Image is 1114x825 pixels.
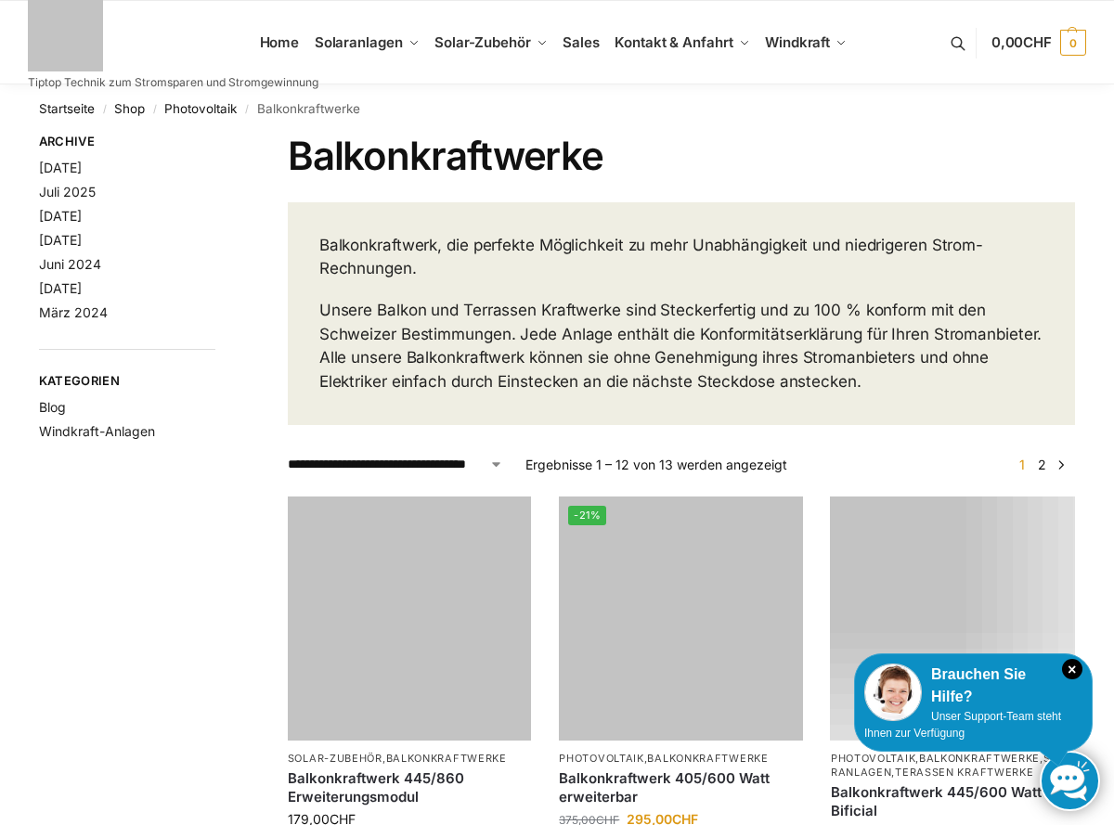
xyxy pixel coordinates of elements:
span: 0 [1060,30,1086,56]
nav: Produkt-Seitennummerierung [1008,455,1075,474]
a: Juli 2025 [39,184,96,200]
p: Tiptop Technik zum Stromsparen und Stromgewinnung [28,77,318,88]
p: , , , [831,752,1075,780]
a: [DATE] [39,160,82,175]
a: Solaranlagen [831,752,1073,779]
a: Balkonkraftwerke [919,752,1040,765]
span: Kategorien [39,372,215,391]
a: Seite 2 [1033,457,1051,472]
img: Customer service [864,664,922,721]
select: Shop-Reihenfolge [288,455,503,474]
span: Solar-Zubehör [434,33,531,51]
p: , [559,752,803,766]
img: Balkonkraftwerk 445/860 Erweiterungsmodul [288,496,532,741]
a: Shop [114,101,145,116]
a: -21%Steckerfertig Plug & Play mit 410 Watt [559,496,803,741]
div: Brauchen Sie Hilfe? [864,664,1082,708]
a: Kontakt & Anfahrt [607,1,758,84]
button: Close filters [215,134,227,154]
a: [DATE] [39,232,82,248]
span: 0,00 [991,33,1052,51]
a: Balkonkraftwerke [647,752,768,765]
p: Ergebnisse 1 – 12 von 13 werden angezeigt [525,455,787,474]
a: [DATE] [39,280,82,296]
span: / [145,102,164,117]
img: Solaranlage für den kleinen Balkon [831,496,1075,741]
a: Juni 2024 [39,256,101,272]
a: Solar-Zubehör [427,1,555,84]
h1: Balkonkraftwerke [288,133,1075,179]
a: Terassen Kraftwerke [895,766,1033,779]
span: Archive [39,133,215,151]
i: Schließen [1062,659,1082,679]
span: Seite 1 [1015,457,1030,472]
span: CHF [1023,33,1052,51]
a: 0,00CHF 0 [991,15,1086,71]
span: / [95,102,114,117]
span: Windkraft [765,33,830,51]
span: Kontakt & Anfahrt [615,33,732,51]
img: Steckerfertig Plug & Play mit 410 Watt [559,496,803,741]
a: → [1055,455,1069,474]
a: [DATE] [39,208,82,224]
a: Balkonkraftwerke [386,752,507,765]
a: Solaranlagen [306,1,426,84]
a: Startseite [39,101,95,116]
a: Balkonkraftwerk 405/600 Watt erweiterbar [559,769,803,806]
p: Balkonkraftwerk, die perfekte Möglichkeit zu mehr Unabhängigkeit und niedrigeren Strom-Rechnungen. [319,234,1043,281]
span: Unser Support-Team steht Ihnen zur Verfügung [864,710,1061,740]
a: Photovoltaik [831,752,915,765]
a: Photovoltaik [559,752,643,765]
span: Sales [563,33,600,51]
a: Solar-Zubehör [288,752,382,765]
a: Windkraft [758,1,855,84]
nav: Breadcrumb [39,84,1075,133]
span: Solaranlagen [315,33,403,51]
a: Balkonkraftwerk 445/600 Watt Bificial [831,783,1075,819]
p: , [288,752,532,766]
p: Unsere Balkon und Terrassen Kraftwerke sind Steckerfertig und zu 100 % konform mit den Schweizer ... [319,299,1043,393]
a: Photovoltaik [164,101,237,116]
a: Blog [39,399,66,415]
a: Balkonkraftwerk 445/860 Erweiterungsmodul [288,769,532,806]
span: / [237,102,256,117]
a: Sales [555,1,607,84]
a: März 2024 [39,304,108,320]
a: Windkraft-Anlagen [39,423,155,439]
